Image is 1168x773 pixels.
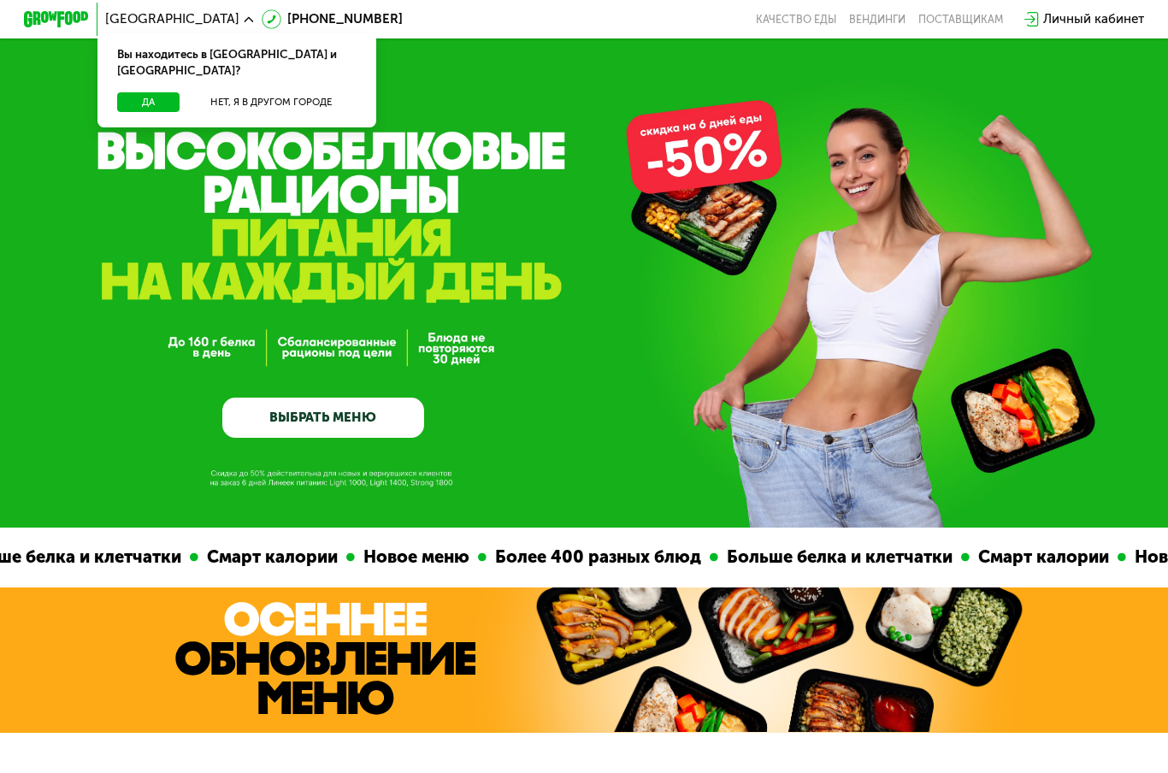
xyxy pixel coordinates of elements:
[918,13,1003,26] div: поставщикам
[97,33,376,91] div: Вы находитесь в [GEOGRAPHIC_DATA] и [GEOGRAPHIC_DATA]?
[849,13,905,26] a: Вендинги
[428,544,652,570] div: Более 400 разных блюд
[756,13,836,26] a: Качество еды
[140,544,288,570] div: Смарт калории
[660,544,903,570] div: Больше белка и клетчатки
[222,398,424,438] a: ВЫБРАТЬ МЕНЮ
[262,9,403,29] a: [PHONE_NUMBER]
[105,13,239,26] span: [GEOGRAPHIC_DATA]
[911,544,1059,570] div: Смарт калории
[186,92,357,112] button: Нет, я в другом городе
[297,544,420,570] div: Новое меню
[1043,9,1144,29] div: Личный кабинет
[117,92,180,112] button: Да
